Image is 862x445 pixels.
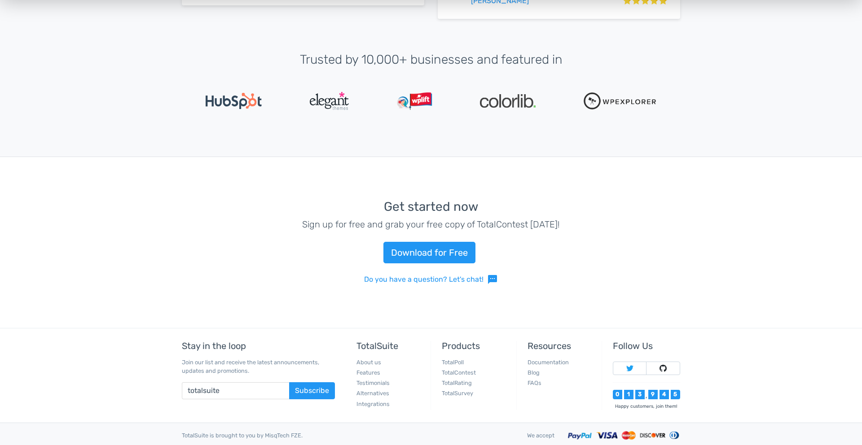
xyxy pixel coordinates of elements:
[182,200,680,214] h3: Get started now
[613,341,680,351] h5: Follow Us
[613,403,680,410] div: Happy customers, join them!
[310,92,349,110] img: ElegantThemes
[397,92,432,110] img: WPLift
[568,430,680,441] img: Accepted payment methods
[660,390,669,399] div: 4
[356,369,380,376] a: Features
[442,341,509,351] h5: Products
[182,382,290,399] input: Your email
[182,218,680,231] p: Sign up for free and grab your free copy of TotalContest [DATE]!
[442,380,472,386] a: TotalRating
[356,380,390,386] a: Testimonials
[584,92,656,109] img: WPExplorer
[648,390,658,399] div: 9
[660,365,667,372] img: Follow TotalSuite on Github
[383,242,475,263] a: Download for Free
[528,359,569,366] a: Documentation
[613,390,622,399] div: 0
[626,365,633,372] img: Follow TotalSuite on Twitter
[635,390,645,399] div: 3
[289,382,335,399] button: Subscribe
[356,401,390,407] a: Integrations
[442,390,473,397] a: TotalSurvey
[182,341,335,351] h5: Stay in the loop
[364,274,498,285] a: Do you have a question? Let's chat!sms
[520,431,561,440] div: We accept
[182,358,335,375] p: Join our list and receive the latest announcements, updates and promotions.
[487,274,498,285] span: sms
[206,93,262,109] img: Hubspot
[175,431,520,440] div: TotalSuite is brought to you by MisqTech FZE.
[356,341,424,351] h5: TotalSuite
[442,369,476,376] a: TotalContest
[442,359,464,366] a: TotalPoll
[356,359,381,366] a: About us
[356,390,389,397] a: Alternatives
[671,390,680,399] div: 5
[182,53,680,67] h3: Trusted by 10,000+ businesses and featured in
[624,390,633,399] div: 1
[528,369,540,376] a: Blog
[480,94,536,108] img: Colorlib
[528,341,595,351] h5: Resources
[645,393,648,399] div: ,
[528,380,541,386] a: FAQs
